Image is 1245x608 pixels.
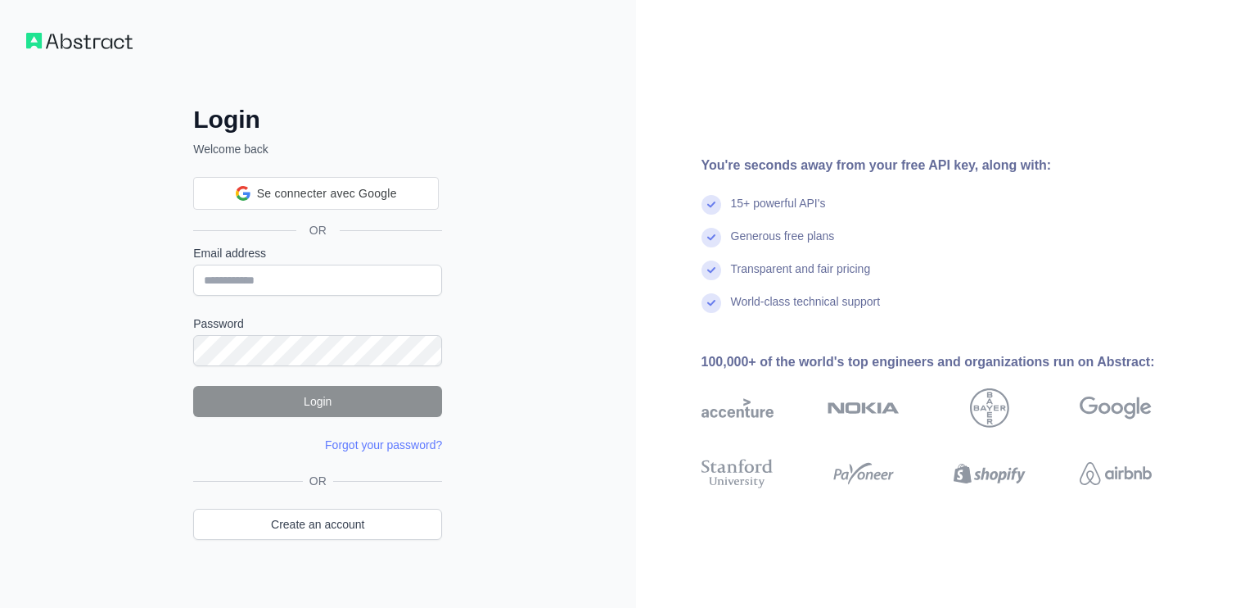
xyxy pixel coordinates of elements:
[701,352,1204,372] div: 100,000+ of the world's top engineers and organizations run on Abstract:
[303,473,333,489] span: OR
[193,509,442,540] a: Create an account
[193,386,442,417] button: Login
[970,388,1009,428] img: bayer
[257,185,397,202] span: Se connecter avec Google
[731,195,826,228] div: 15+ powerful API's
[193,105,442,134] h2: Login
[193,315,442,332] label: Password
[701,228,721,247] img: check mark
[193,245,442,261] label: Email address
[1080,388,1152,428] img: google
[731,293,881,326] div: World-class technical support
[193,141,442,157] p: Welcome back
[701,261,721,280] img: check mark
[701,293,721,313] img: check mark
[731,228,835,261] div: Generous free plans
[731,261,871,293] div: Transparent and fair pricing
[828,456,900,492] img: payoneer
[296,222,340,238] span: OR
[828,388,900,428] img: nokia
[701,388,774,428] img: accenture
[1080,456,1152,492] img: airbnb
[954,456,1026,492] img: shopify
[701,456,774,492] img: stanford university
[325,438,442,451] a: Forgot your password?
[701,156,1204,175] div: You're seconds away from your free API key, along with:
[193,177,439,210] div: Se connecter avec Google
[701,195,721,215] img: check mark
[26,33,133,49] img: Workflow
